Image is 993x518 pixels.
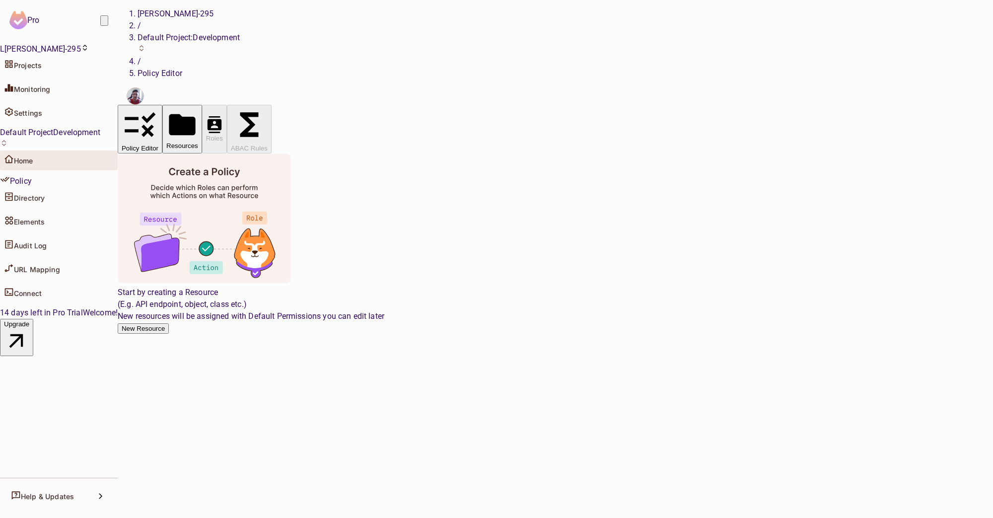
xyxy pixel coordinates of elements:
[14,156,33,165] span: Home
[4,44,81,54] span: Workspace: Lucas-295
[14,289,42,297] span: Connect
[10,176,32,186] span: Policy
[14,265,60,274] span: URL Mapping
[53,128,100,137] span: Development
[138,20,384,32] li: /
[83,308,118,317] span: Welcome!
[191,33,193,42] span: :
[138,33,191,42] span: Default Project
[127,88,143,104] img: Lucas M. Mororó
[21,492,74,501] span: Help & Updates
[14,61,42,70] span: Projects
[118,105,162,153] button: Policy Editor
[14,109,42,117] span: Settings
[118,287,384,310] div: Start by creating a Resource (E.g. API endpoint, object, class etc.)
[138,69,182,78] span: Policy Editor
[14,241,47,250] span: Audit Log
[202,105,227,153] button: Roles
[138,56,384,68] li: /
[14,85,51,93] span: Monitoring
[14,194,45,202] span: Directory
[9,11,27,29] img: SReyMgAAAABJRU5ErkJggg==
[162,105,202,153] button: Resources
[118,323,169,334] button: New Resource
[138,9,214,18] span: the active workspace
[193,33,240,42] span: Development
[27,14,39,26] div: Pro
[227,105,272,153] button: ABAC Rules
[118,310,384,322] div: New resources will be assigned with Default Permissions you can edit later
[14,218,45,226] span: Elements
